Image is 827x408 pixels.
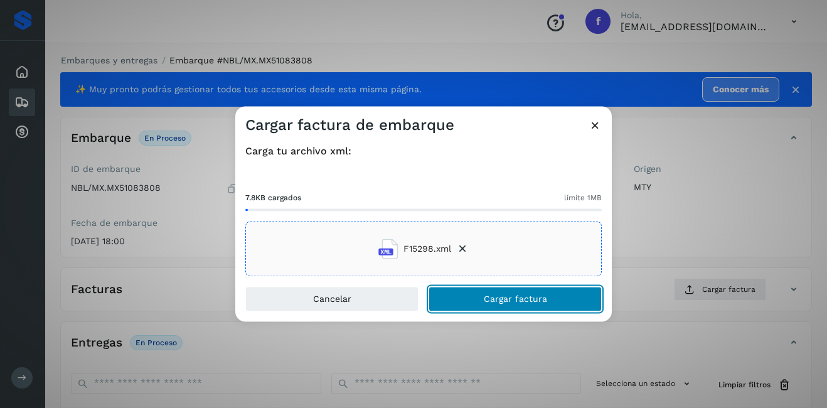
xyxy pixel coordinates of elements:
span: 7.8KB cargados [245,193,301,204]
span: F15298.xml [403,242,451,255]
button: Cancelar [245,287,419,312]
span: Cancelar [313,295,351,304]
button: Cargar factura [429,287,602,312]
span: Cargar factura [484,295,547,304]
span: límite 1MB [564,193,602,204]
h3: Cargar factura de embarque [245,116,454,134]
h4: Carga tu archivo xml: [245,145,602,157]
